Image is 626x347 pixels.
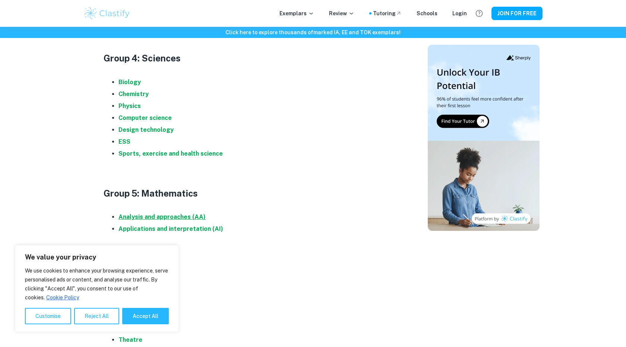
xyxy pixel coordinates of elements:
a: ESS [118,138,130,145]
a: Cookie Policy [46,294,79,301]
a: Biology [118,79,141,86]
img: Thumbnail [428,45,540,231]
a: Computer science [118,114,172,121]
h6: Click here to explore thousands of marked IA, EE and TOK exemplars ! [1,28,625,36]
h3: Group 4: Sciences [104,51,402,65]
a: Theatre [118,336,142,343]
p: Exemplars [279,9,314,17]
a: Tutoring [373,9,402,17]
p: Review [329,9,354,17]
a: Physics [118,102,141,109]
button: Accept All [122,308,169,324]
a: Schools [417,9,437,17]
button: Customise [25,308,71,324]
p: We value your privacy [25,253,169,262]
p: We use cookies to enhance your browsing experience, serve personalised ads or content, and analys... [25,266,169,302]
h3: Group 6: The Arts [104,262,402,275]
a: Login [452,9,467,17]
button: JOIN FOR FREE [491,7,543,20]
h3: Group 5: Mathematics [104,187,402,200]
a: Chemistry [118,90,149,98]
img: Clastify logo [83,6,131,21]
a: Applications and interpretation (AI) [118,225,223,232]
a: Sports, exercise and health science [118,150,223,157]
button: Reject All [74,308,119,324]
a: Analysis and approaches (AA) [118,213,206,220]
a: Design technology [118,126,174,133]
button: Help and Feedback [473,7,486,20]
div: We value your privacy [15,245,179,332]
